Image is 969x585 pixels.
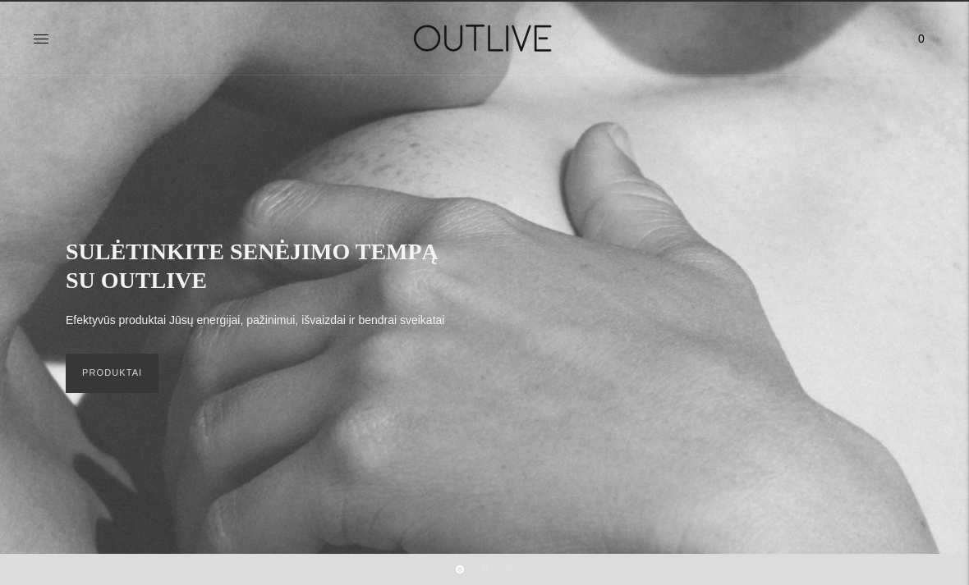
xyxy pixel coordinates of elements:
h2: SULĖTINKITE SENĖJIMO TEMPĄ SU OUTLIVE [66,237,460,295]
a: 0 [907,21,936,57]
button: Move carousel to slide 3 [505,564,513,572]
span: 0 [910,27,933,50]
button: Move carousel to slide 2 [480,564,489,572]
button: Move carousel to slide 1 [456,565,464,574]
a: PRODUKTAI [66,354,158,393]
p: Efektyvūs produktai Jūsų energijai, pažinimui, išvaizdai ir bendrai sveikatai [66,311,444,331]
img: OUTLIVE [382,10,587,66]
